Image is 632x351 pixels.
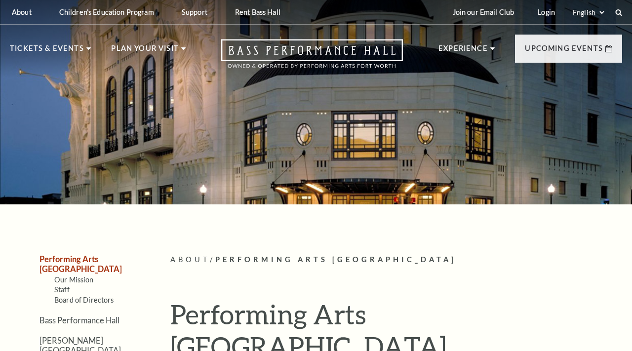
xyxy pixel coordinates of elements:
[182,8,207,16] p: Support
[59,8,154,16] p: Children's Education Program
[54,285,70,294] a: Staff
[54,296,114,304] a: Board of Directors
[54,275,94,284] a: Our Mission
[39,315,119,325] a: Bass Performance Hall
[525,42,603,60] p: Upcoming Events
[12,8,32,16] p: About
[39,254,122,273] a: Performing Arts [GEOGRAPHIC_DATA]
[170,255,210,264] span: About
[215,255,456,264] span: Performing Arts [GEOGRAPHIC_DATA]
[111,42,179,60] p: Plan Your Visit
[10,42,84,60] p: Tickets & Events
[571,8,606,17] select: Select:
[438,42,488,60] p: Experience
[235,8,280,16] p: Rent Bass Hall
[170,254,622,266] p: /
